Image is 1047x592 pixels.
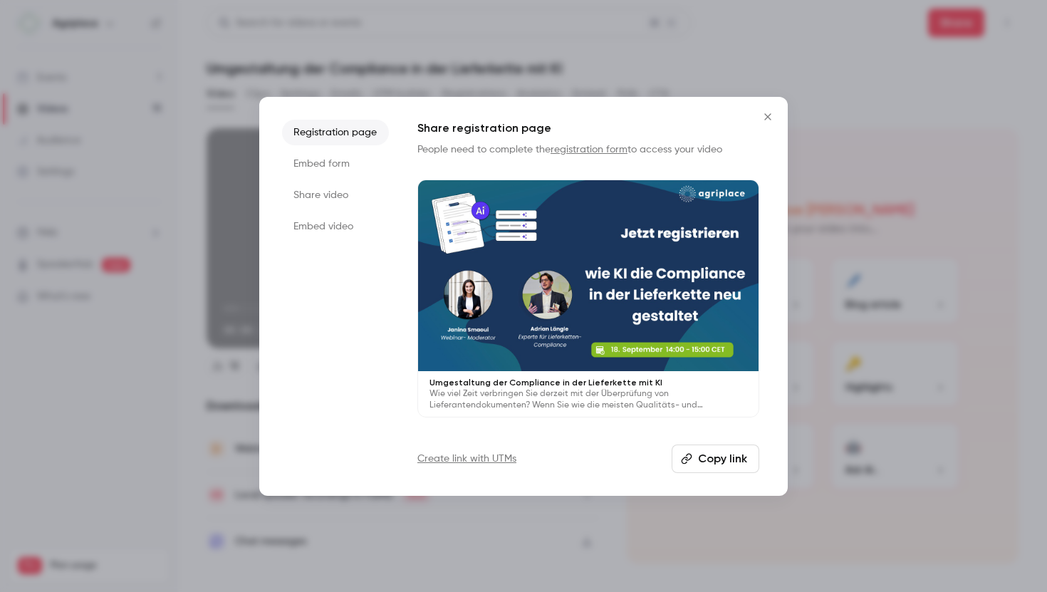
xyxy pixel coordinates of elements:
[417,120,759,137] h1: Share registration page
[282,182,389,208] li: Share video
[429,377,747,388] p: Umgestaltung der Compliance in der Lieferkette mit KI
[282,151,389,177] li: Embed form
[417,452,516,466] a: Create link with UTMs
[282,214,389,239] li: Embed video
[282,120,389,145] li: Registration page
[754,103,782,131] button: Close
[551,145,627,155] a: registration form
[672,445,759,473] button: Copy link
[417,142,759,157] p: People need to complete the to access your video
[417,180,759,418] a: Umgestaltung der Compliance in der Lieferkette mit KIWie viel Zeit verbringen Sie derzeit mit der...
[429,388,747,411] p: Wie viel Zeit verbringen Sie derzeit mit der Überprüfung von Lieferantendokumenten? Wenn Sie wie ...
